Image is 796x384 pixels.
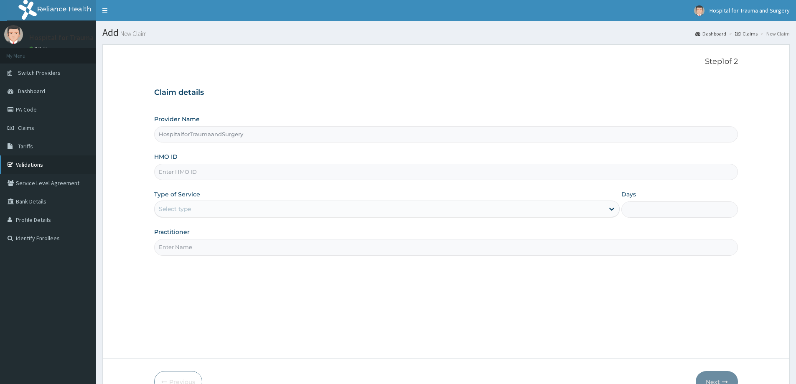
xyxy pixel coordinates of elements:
label: HMO ID [154,153,178,161]
img: User Image [694,5,704,16]
label: Provider Name [154,115,200,123]
p: Hospital for Trauma and Surgery [29,34,134,41]
li: New Claim [758,30,790,37]
small: New Claim [119,31,147,37]
p: Step 1 of 2 [154,57,738,66]
span: Tariffs [18,142,33,150]
label: Days [621,190,636,198]
a: Online [29,46,49,51]
span: Switch Providers [18,69,61,76]
h3: Claim details [154,88,738,97]
h1: Add [102,27,790,38]
span: Hospital for Trauma and Surgery [710,7,790,14]
input: Enter HMO ID [154,164,738,180]
span: Claims [18,124,34,132]
a: Dashboard [695,30,726,37]
div: Select type [159,205,191,213]
label: Type of Service [154,190,200,198]
a: Claims [735,30,758,37]
span: Dashboard [18,87,45,95]
label: Practitioner [154,228,190,236]
img: User Image [4,25,23,44]
input: Enter Name [154,239,738,255]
